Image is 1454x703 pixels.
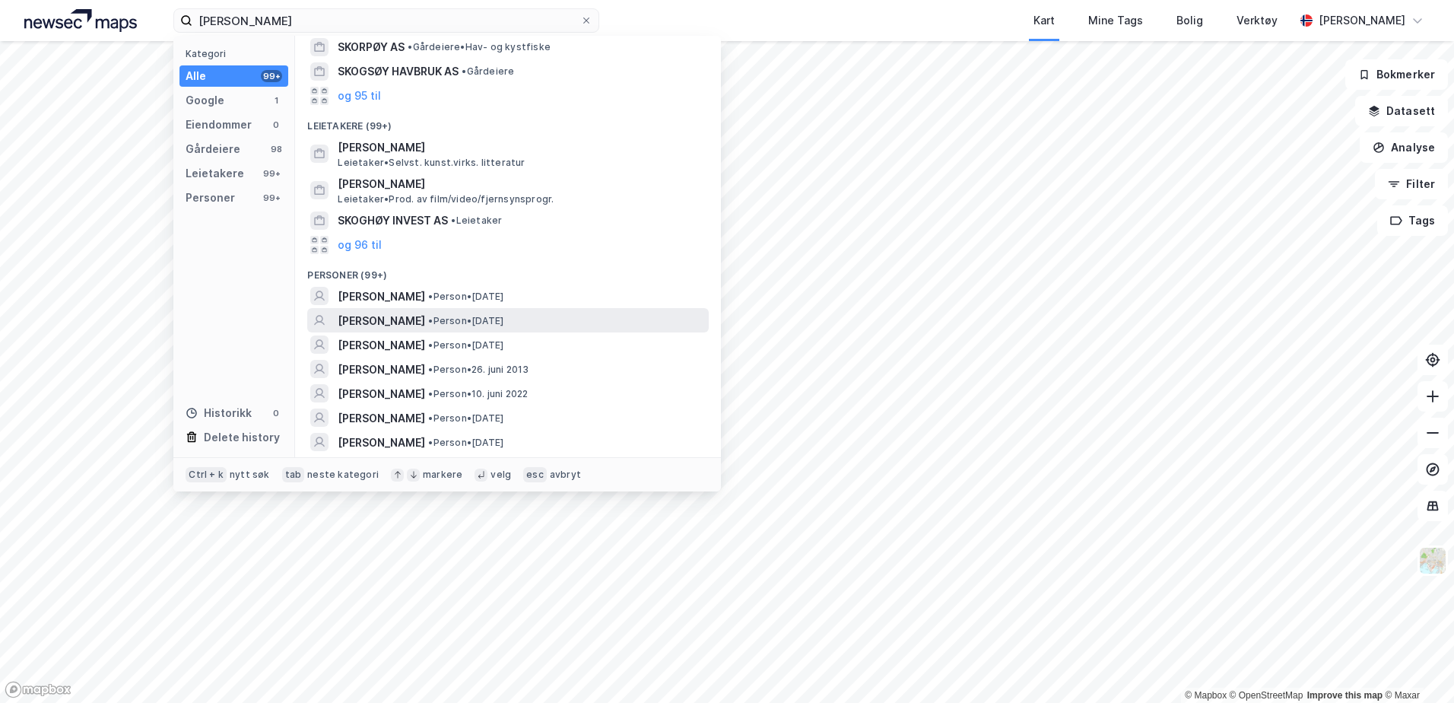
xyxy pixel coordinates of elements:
[204,428,280,447] div: Delete history
[1033,11,1055,30] div: Kart
[338,138,703,157] span: [PERSON_NAME]
[186,164,244,183] div: Leietakere
[338,312,425,330] span: [PERSON_NAME]
[24,9,137,32] img: logo.a4113a55bc3d86da70a041830d287a7e.svg
[338,385,425,403] span: [PERSON_NAME]
[270,407,282,419] div: 0
[1185,690,1227,701] a: Mapbox
[462,65,514,78] span: Gårdeiere
[1378,630,1454,703] div: Kontrollprogram for chat
[230,469,270,481] div: nytt søk
[295,108,721,135] div: Leietakere (99+)
[1418,546,1447,575] img: Z
[186,116,252,134] div: Eiendommer
[338,157,525,169] span: Leietaker • Selvst. kunst.virks. litteratur
[338,87,381,105] button: og 95 til
[261,192,282,204] div: 99+
[338,336,425,355] span: [PERSON_NAME]
[338,193,554,205] span: Leietaker • Prod. av film/video/fjernsynsprogr.
[428,364,433,375] span: •
[428,291,503,303] span: Person • [DATE]
[307,469,379,481] div: neste kategori
[5,681,71,698] a: Mapbox homepage
[270,119,282,131] div: 0
[1377,205,1448,236] button: Tags
[428,388,528,400] span: Person • 10. juni 2022
[1237,11,1278,30] div: Verktøy
[270,94,282,107] div: 1
[1375,169,1448,199] button: Filter
[462,65,466,77] span: •
[338,434,425,452] span: [PERSON_NAME]
[261,167,282,180] div: 99+
[1355,96,1448,126] button: Datasett
[428,437,433,448] span: •
[523,467,547,482] div: esc
[295,257,721,285] div: Personer (99+)
[423,469,462,481] div: markere
[1345,59,1448,90] button: Bokmerker
[1088,11,1143,30] div: Mine Tags
[186,140,240,158] div: Gårdeiere
[186,48,288,59] div: Kategori
[338,62,459,81] span: SKOGSØY HAVBRUK AS
[1319,11,1405,30] div: [PERSON_NAME]
[1307,690,1383,701] a: Improve this map
[490,469,511,481] div: velg
[338,288,425,306] span: [PERSON_NAME]
[550,469,581,481] div: avbryt
[186,467,227,482] div: Ctrl + k
[338,236,382,254] button: og 96 til
[1378,630,1454,703] iframe: Chat Widget
[186,189,235,207] div: Personer
[338,175,703,193] span: [PERSON_NAME]
[186,404,252,422] div: Historikk
[270,143,282,155] div: 98
[428,412,503,425] span: Person • [DATE]
[451,215,502,227] span: Leietaker
[428,339,503,351] span: Person • [DATE]
[451,215,456,226] span: •
[428,291,433,302] span: •
[428,315,433,326] span: •
[338,361,425,379] span: [PERSON_NAME]
[1230,690,1303,701] a: OpenStreetMap
[282,467,305,482] div: tab
[1176,11,1203,30] div: Bolig
[338,38,405,56] span: SKORPØY AS
[186,91,224,110] div: Google
[192,9,580,32] input: Søk på adresse, matrikkel, gårdeiere, leietakere eller personer
[408,41,412,52] span: •
[261,70,282,82] div: 99+
[428,437,503,449] span: Person • [DATE]
[428,315,503,327] span: Person • [DATE]
[428,364,529,376] span: Person • 26. juni 2013
[338,212,448,230] span: SKOGHØY INVEST AS
[186,67,206,85] div: Alle
[428,339,433,351] span: •
[338,409,425,428] span: [PERSON_NAME]
[408,41,551,53] span: Gårdeiere • Hav- og kystfiske
[1360,132,1448,163] button: Analyse
[428,388,433,399] span: •
[428,412,433,424] span: •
